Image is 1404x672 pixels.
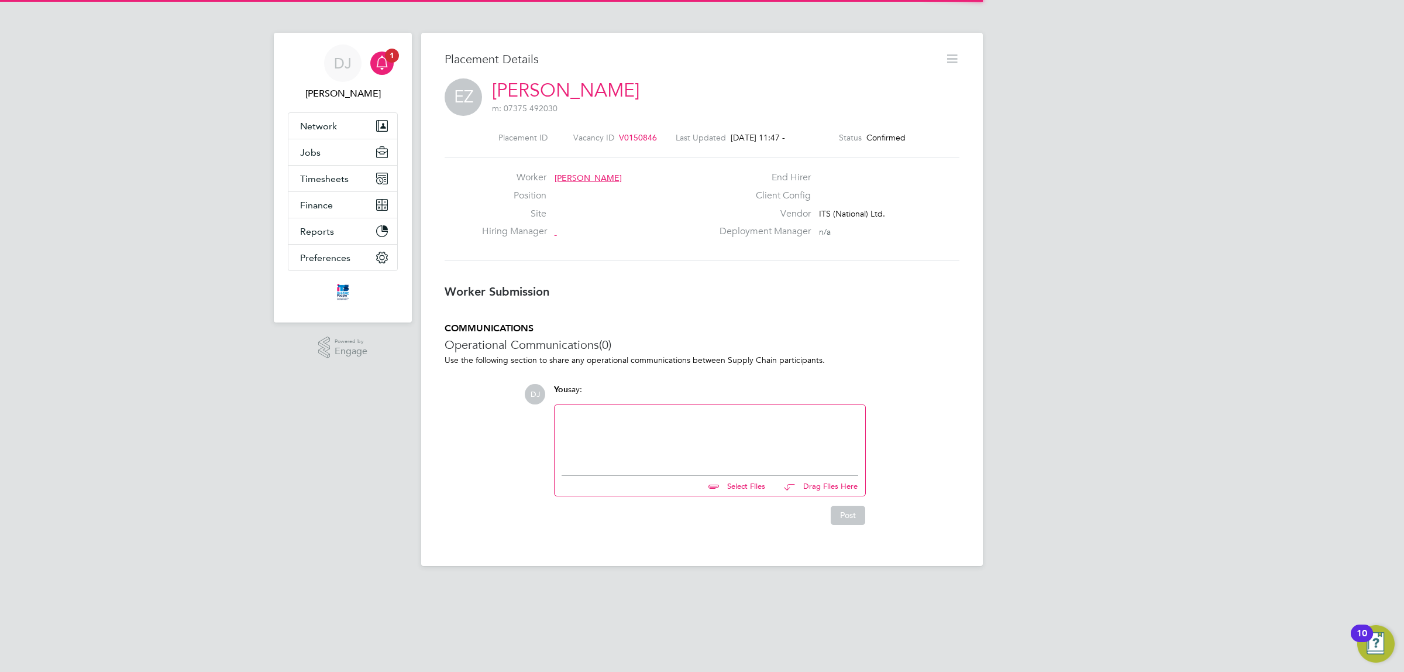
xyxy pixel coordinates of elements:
span: EZ [445,78,482,116]
label: Last Updated [676,132,726,143]
h3: Placement Details [445,52,936,67]
label: Hiring Manager [482,225,546,238]
label: Position [482,190,546,202]
span: Timesheets [300,173,349,184]
a: DJ[PERSON_NAME] [288,44,398,101]
h3: Operational Communications [445,337,959,352]
button: Finance [288,192,397,218]
span: Confirmed [866,132,906,143]
div: say: [554,384,866,404]
nav: Main navigation [274,33,412,323]
span: Finance [300,200,333,211]
span: Preferences [300,252,350,263]
span: 1 [385,49,399,63]
h5: COMMUNICATIONS [445,323,959,335]
span: DJ [525,384,545,404]
button: Open Resource Center, 10 new notifications [1357,625,1395,663]
a: [PERSON_NAME] [492,79,639,102]
span: V0150846 [619,132,657,143]
span: Engage [335,347,367,356]
span: (0) [599,337,611,352]
a: Powered byEngage [318,337,368,359]
button: Network [288,113,397,139]
label: Status [839,132,862,143]
span: m: 07375 492030 [492,103,558,114]
span: Reports [300,226,334,237]
button: Timesheets [288,166,397,191]
img: itsconstruction-logo-retina.png [335,283,351,301]
span: DJ [334,56,352,71]
span: Powered by [335,337,367,347]
span: Jobs [300,147,321,158]
span: Don Jeater [288,87,398,101]
a: Go to home page [288,283,398,301]
span: [PERSON_NAME] [555,173,622,183]
a: 1 [370,44,394,82]
button: Reports [288,218,397,244]
label: Site [482,208,546,220]
button: Jobs [288,139,397,165]
label: End Hirer [713,172,811,184]
span: n/a [819,227,831,237]
label: Client Config [713,190,811,202]
b: Worker Submission [445,284,549,299]
button: Drag Files Here [775,474,858,499]
label: Vendor [713,208,811,220]
span: ITS (National) Ltd. [819,208,885,219]
p: Use the following section to share any operational communications between Supply Chain participants. [445,355,959,365]
label: Deployment Manager [713,225,811,238]
span: Network [300,121,337,132]
div: 10 [1357,633,1367,649]
span: [DATE] 11:47 - [731,132,785,143]
label: Vacancy ID [573,132,614,143]
span: You [554,385,568,395]
label: Worker [482,172,546,184]
label: Placement ID [498,132,548,143]
button: Preferences [288,245,397,270]
button: Post [831,506,865,524]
